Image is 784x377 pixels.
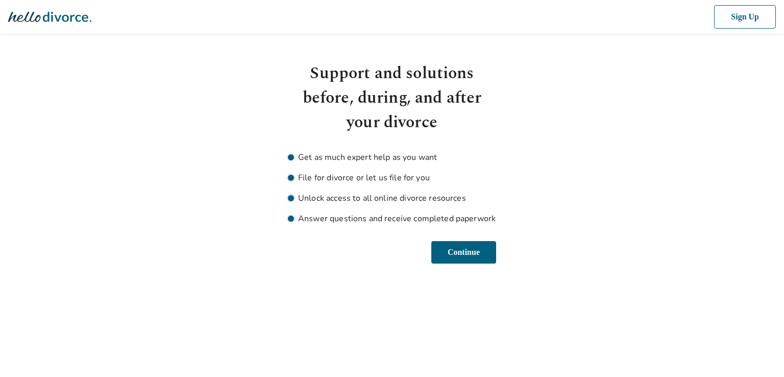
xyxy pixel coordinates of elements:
li: File for divorce or let us file for you [288,172,496,184]
button: Continue [429,241,496,264]
li: Unlock access to all online divorce resources [288,192,496,204]
button: Sign Up [712,5,776,29]
h1: Support and solutions before, during, and after your divorce [288,61,496,135]
li: Answer questions and receive completed paperwork [288,213,496,225]
li: Get as much expert help as you want [288,151,496,163]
